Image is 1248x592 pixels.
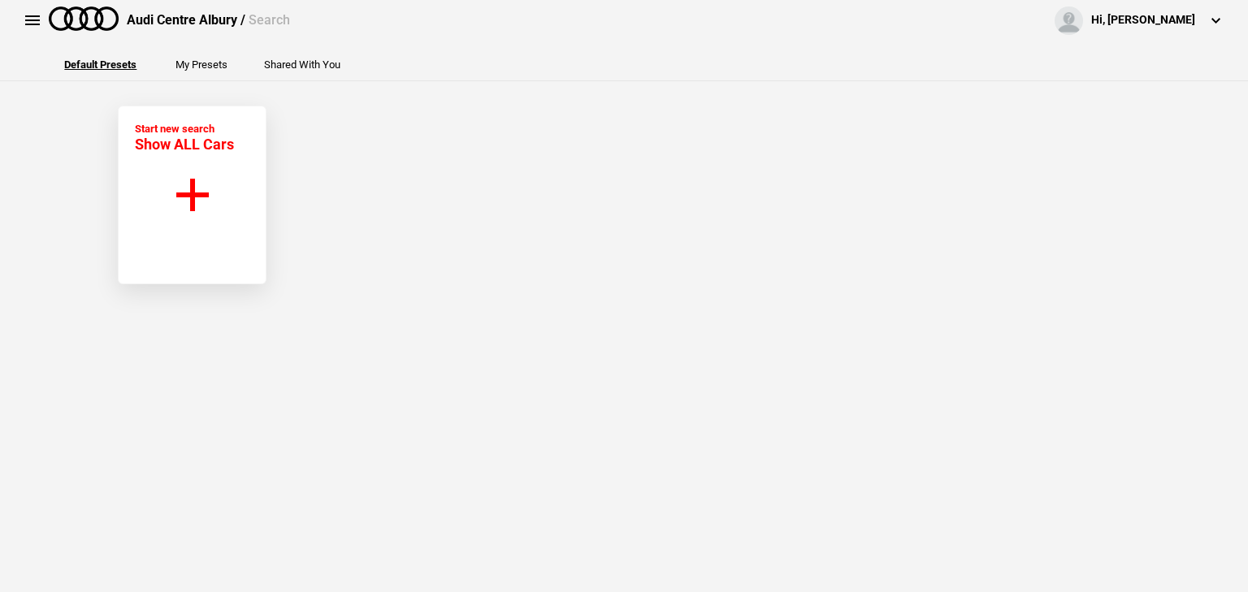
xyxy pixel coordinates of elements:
[118,106,266,284] button: Start new search Show ALL Cars
[135,136,234,153] span: Show ALL Cars
[175,59,227,70] button: My Presets
[249,12,290,28] span: Search
[1091,12,1195,28] div: Hi, [PERSON_NAME]
[135,123,234,153] div: Start new search
[127,11,290,29] div: Audi Centre Albury /
[64,59,136,70] button: Default Presets
[49,6,119,31] img: audi.png
[264,59,340,70] button: Shared With You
